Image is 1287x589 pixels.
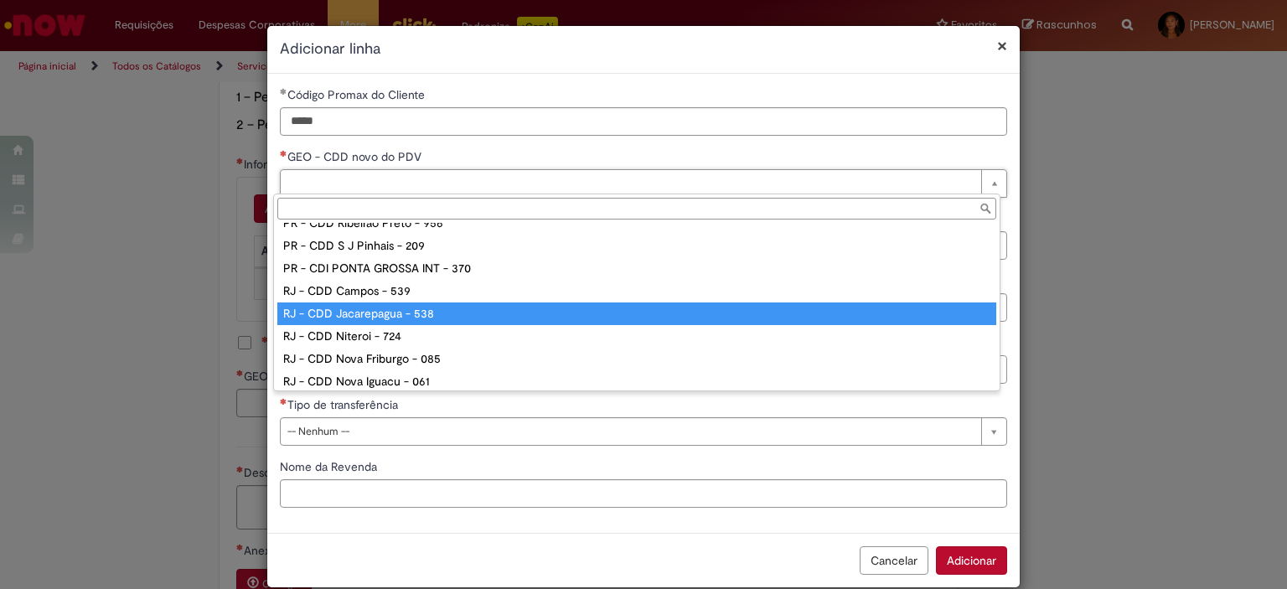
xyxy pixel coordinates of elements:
[277,325,996,348] div: RJ - CDD Niteroi - 724
[277,235,996,257] div: PR - CDD S J Pinhais - 209
[277,280,996,302] div: RJ - CDD Campos - 539
[277,348,996,370] div: RJ - CDD Nova Friburgo - 085
[274,223,1000,390] ul: GEO - CDD novo do PDV
[277,212,996,235] div: PR - CDD Ribeirao Preto - 956
[277,257,996,280] div: PR - CDI PONTA GROSSA INT - 370
[277,370,996,393] div: RJ - CDD Nova Iguacu - 061
[277,302,996,325] div: RJ - CDD Jacarepagua - 538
